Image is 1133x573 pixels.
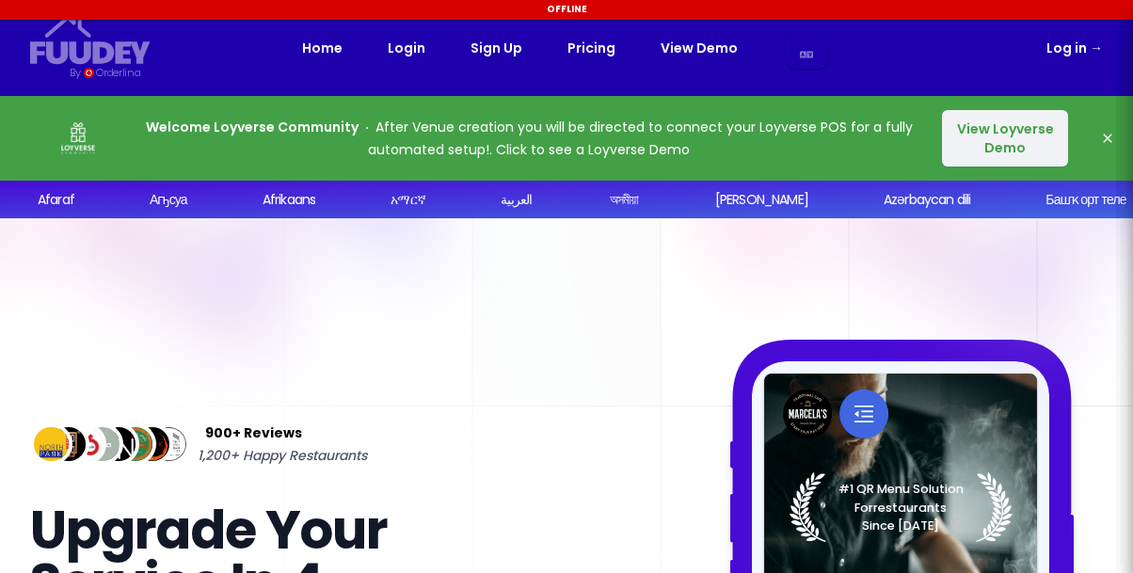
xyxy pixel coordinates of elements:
img: Review Img [148,423,190,466]
img: Review Img [30,423,72,466]
div: Offline [3,3,1130,16]
p: After Venue creation you will be directed to connect your Loyverse POS for a fully automated setu... [143,116,915,161]
div: By [70,65,80,81]
a: Log in [1046,37,1103,59]
img: Review Img [64,423,106,466]
div: Аҧсуа [143,190,181,210]
div: Afrikaans [256,190,309,210]
div: অসমীয়া [603,190,632,210]
a: Login [388,37,425,59]
img: Review Img [115,423,157,466]
a: Home [302,37,343,59]
img: Review Img [81,423,123,466]
div: Orderlina [96,65,140,81]
img: Laurel [790,472,1013,542]
div: Azərbaycan dili [877,190,964,210]
img: Review Img [47,423,89,466]
img: Review Img [98,423,140,466]
div: Afaraf [31,190,68,210]
a: Pricing [567,37,615,59]
svg: {/* Added fill="currentColor" here */} {/* This rectangle defines the background. Its explicit fi... [30,15,151,65]
div: አማርኛ [384,190,419,210]
span: 900+ Reviews [205,422,302,444]
a: Sign Up [471,37,522,59]
span: 1,200+ Happy Restaurants [198,444,367,467]
a: View Demo [661,37,738,59]
strong: Welcome Loyverse Community [146,118,359,136]
div: العربية [494,190,525,210]
img: Review Img [132,423,174,466]
div: Башҡорт теле [1039,190,1119,210]
span: → [1090,39,1103,57]
div: [PERSON_NAME] [709,190,802,210]
button: View Loyverse Demo [942,110,1068,167]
